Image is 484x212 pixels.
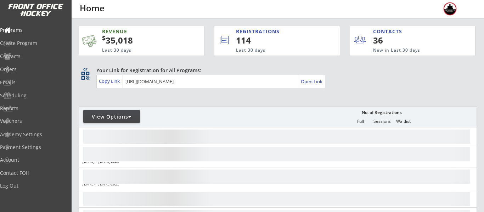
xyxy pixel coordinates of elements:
[96,67,455,74] div: Your Link for Registration for All Programs:
[102,34,182,46] div: 35,018
[236,34,316,46] div: 114
[111,182,119,187] em: 2025
[373,47,442,53] div: New in Last 30 days
[81,67,89,71] div: qr
[236,28,309,35] div: REGISTRATIONS
[83,113,140,120] div: View Options
[301,76,323,86] a: Open Link
[360,110,404,115] div: No. of Registrations
[102,34,106,42] sup: $
[373,28,405,35] div: CONTACTS
[80,70,91,81] button: qr_code
[301,79,323,85] div: Open Link
[83,182,191,186] div: [DATE] - [DATE]
[350,119,371,124] div: Full
[371,119,393,124] div: Sessions
[99,78,121,84] div: Copy Link
[393,119,414,124] div: Waitlist
[102,47,173,53] div: Last 30 days
[102,28,173,35] div: REVENUE
[373,34,417,46] div: 36
[83,159,191,164] div: [DATE] - [DATE]
[236,47,310,53] div: Last 30 days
